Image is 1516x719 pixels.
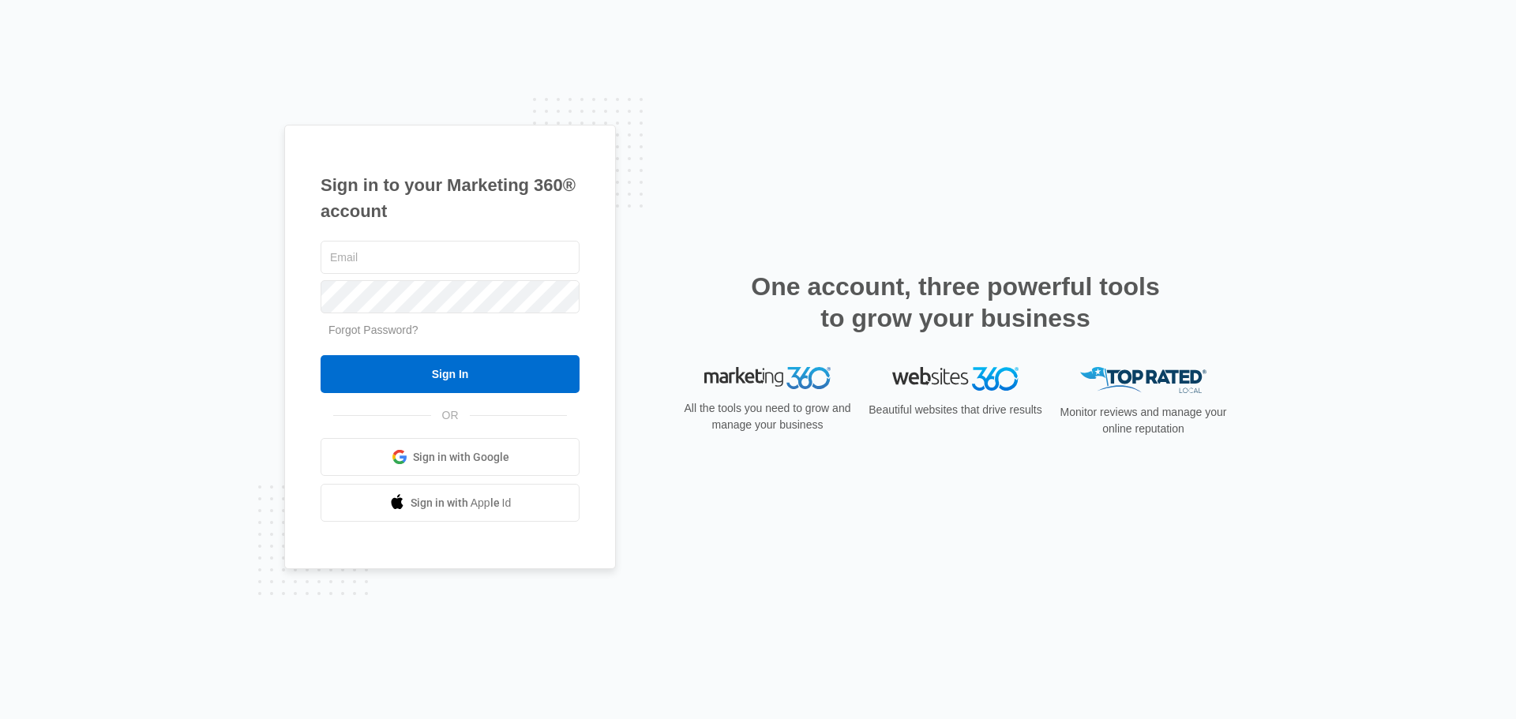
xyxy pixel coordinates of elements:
[1055,404,1232,437] p: Monitor reviews and manage your online reputation
[1080,367,1206,393] img: Top Rated Local
[321,438,580,476] a: Sign in with Google
[321,484,580,522] a: Sign in with Apple Id
[892,367,1019,390] img: Websites 360
[321,355,580,393] input: Sign In
[321,172,580,224] h1: Sign in to your Marketing 360® account
[679,400,856,433] p: All the tools you need to grow and manage your business
[411,495,512,511] span: Sign in with Apple Id
[867,402,1044,418] p: Beautiful websites that drive results
[321,241,580,274] input: Email
[413,449,509,466] span: Sign in with Google
[746,271,1165,334] h2: One account, three powerful tools to grow your business
[431,407,470,424] span: OR
[704,367,831,389] img: Marketing 360
[328,324,418,336] a: Forgot Password?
